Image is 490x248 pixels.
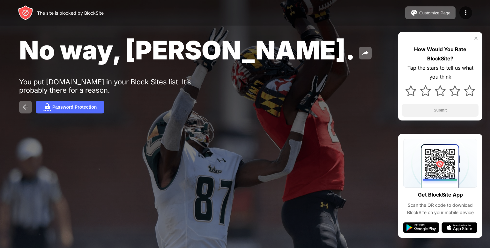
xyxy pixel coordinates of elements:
img: back.svg [22,103,29,111]
img: star.svg [405,85,416,96]
button: Password Protection [36,101,104,113]
div: The site is blocked by BlockSite [37,10,104,16]
button: Submit [402,104,479,117]
div: Customize Page [419,11,450,15]
button: Customize Page [405,6,456,19]
div: Tap the stars to tell us what you think [402,63,479,82]
div: How Would You Rate BlockSite? [402,45,479,63]
img: qrcode.svg [403,139,477,188]
img: star.svg [449,85,460,96]
img: star.svg [464,85,475,96]
span: No way, [PERSON_NAME]. [19,35,355,66]
img: google-play.svg [403,222,439,233]
img: header-logo.svg [18,5,33,20]
div: Password Protection [52,105,97,110]
img: app-store.svg [442,222,477,233]
img: menu-icon.svg [462,9,470,17]
div: You put [DOMAIN_NAME] in your Block Sites list. It’s probably there for a reason. [19,78,216,94]
div: Scan the QR code to download BlockSite on your mobile device [403,202,477,216]
img: star.svg [435,85,446,96]
div: Get BlockSite App [418,190,463,199]
img: pallet.svg [410,9,418,17]
img: star.svg [420,85,431,96]
img: share.svg [361,49,369,57]
img: rate-us-close.svg [473,36,479,41]
img: password.svg [43,103,51,111]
